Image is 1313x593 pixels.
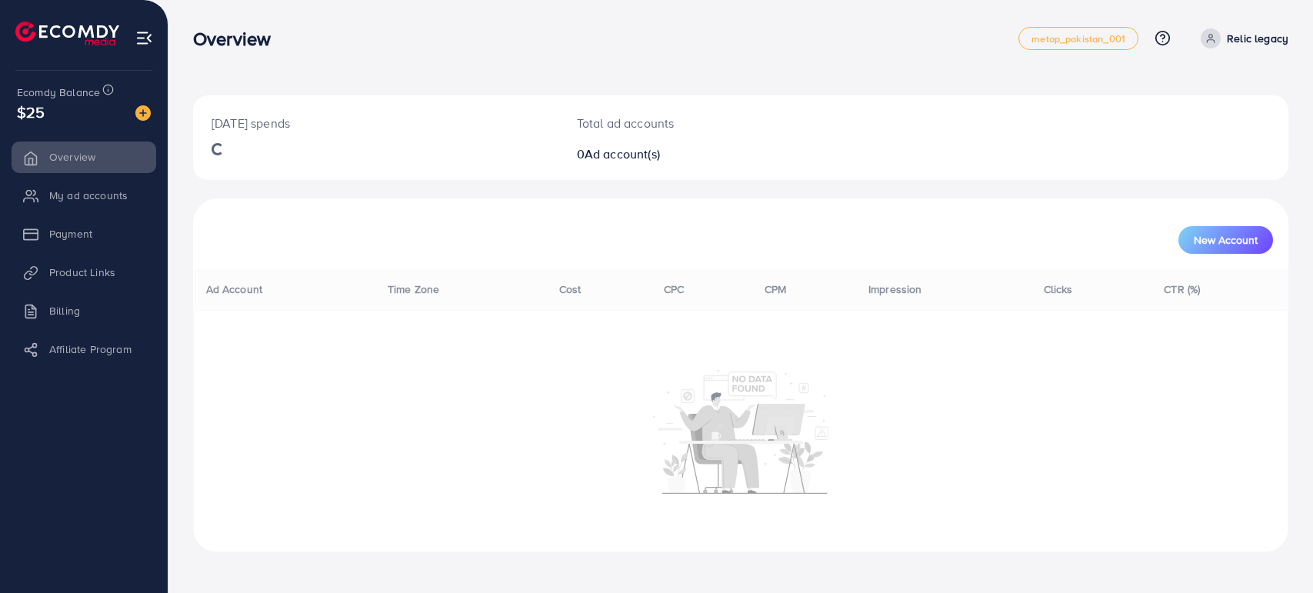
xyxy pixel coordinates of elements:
[1194,235,1258,245] span: New Account
[1195,28,1288,48] a: Relic legacy
[135,105,151,121] img: image
[1018,27,1138,50] a: metap_pakistan_001
[15,22,119,45] img: logo
[193,28,283,50] h3: Overview
[212,114,540,132] p: [DATE] spends
[17,101,45,123] span: $25
[17,85,100,100] span: Ecomdy Balance
[135,29,153,47] img: menu
[1178,226,1273,254] button: New Account
[577,147,814,162] h2: 0
[585,145,660,162] span: Ad account(s)
[1227,29,1288,48] p: Relic legacy
[577,114,814,132] p: Total ad accounts
[1031,34,1125,44] span: metap_pakistan_001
